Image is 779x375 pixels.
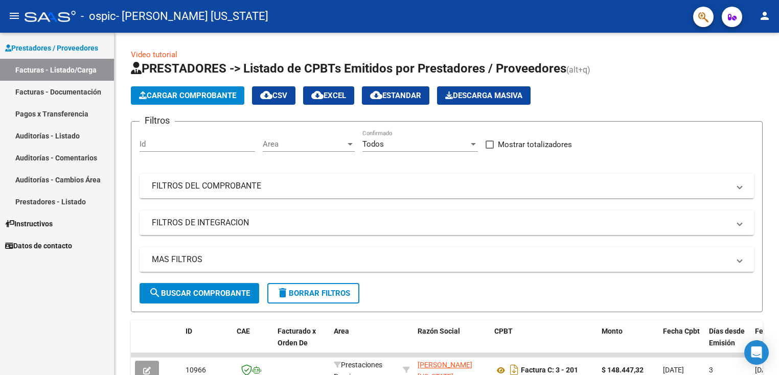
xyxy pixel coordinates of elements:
[139,91,236,100] span: Cargar Comprobante
[267,283,359,303] button: Borrar Filtros
[277,287,289,299] mat-icon: delete
[362,86,429,105] button: Estandar
[5,218,53,229] span: Instructivos
[598,320,659,365] datatable-header-cell: Monto
[152,217,729,228] mat-panel-title: FILTROS DE INTEGRACION
[418,327,460,335] span: Razón Social
[237,327,250,335] span: CAE
[131,50,177,59] a: Video tutorial
[370,91,421,100] span: Estandar
[186,327,192,335] span: ID
[140,174,754,198] mat-expansion-panel-header: FILTROS DEL COMPROBANTE
[181,320,233,365] datatable-header-cell: ID
[303,86,354,105] button: EXCEL
[131,61,566,76] span: PRESTADORES -> Listado de CPBTs Emitidos por Prestadores / Proveedores
[81,5,116,28] span: - ospic
[140,247,754,272] mat-expansion-panel-header: MAS FILTROS
[602,327,623,335] span: Monto
[278,327,316,347] span: Facturado x Orden De
[334,327,349,335] span: Area
[149,287,161,299] mat-icon: search
[663,366,684,374] span: [DATE]
[759,10,771,22] mat-icon: person
[131,86,244,105] button: Cargar Comprobante
[755,366,776,374] span: [DATE]
[5,42,98,54] span: Prestadores / Proveedores
[663,327,700,335] span: Fecha Cpbt
[437,86,531,105] app-download-masive: Descarga masiva de comprobantes (adjuntos)
[370,89,382,101] mat-icon: cloud_download
[149,289,250,298] span: Buscar Comprobante
[140,283,259,303] button: Buscar Comprobante
[273,320,330,365] datatable-header-cell: Facturado x Orden De
[744,340,769,365] div: Open Intercom Messenger
[414,320,490,365] datatable-header-cell: Razón Social
[252,86,295,105] button: CSV
[260,89,272,101] mat-icon: cloud_download
[233,320,273,365] datatable-header-cell: CAE
[186,366,206,374] span: 10966
[566,65,590,75] span: (alt+q)
[152,180,729,192] mat-panel-title: FILTROS DEL COMPROBANTE
[709,327,745,347] span: Días desde Emisión
[311,89,324,101] mat-icon: cloud_download
[140,113,175,128] h3: Filtros
[659,320,705,365] datatable-header-cell: Fecha Cpbt
[705,320,751,365] datatable-header-cell: Días desde Emisión
[709,366,713,374] span: 3
[8,10,20,22] mat-icon: menu
[330,320,399,365] datatable-header-cell: Area
[490,320,598,365] datatable-header-cell: CPBT
[437,86,531,105] button: Descarga Masiva
[260,91,287,100] span: CSV
[263,139,346,149] span: Area
[494,327,513,335] span: CPBT
[5,240,72,251] span: Datos de contacto
[362,139,384,149] span: Todos
[311,91,346,100] span: EXCEL
[140,210,754,235] mat-expansion-panel-header: FILTROS DE INTEGRACION
[277,289,350,298] span: Borrar Filtros
[116,5,268,28] span: - [PERSON_NAME] [US_STATE]
[602,366,644,374] strong: $ 148.447,32
[445,91,522,100] span: Descarga Masiva
[521,366,578,374] strong: Factura C: 3 - 201
[498,138,572,151] span: Mostrar totalizadores
[152,254,729,265] mat-panel-title: MAS FILTROS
